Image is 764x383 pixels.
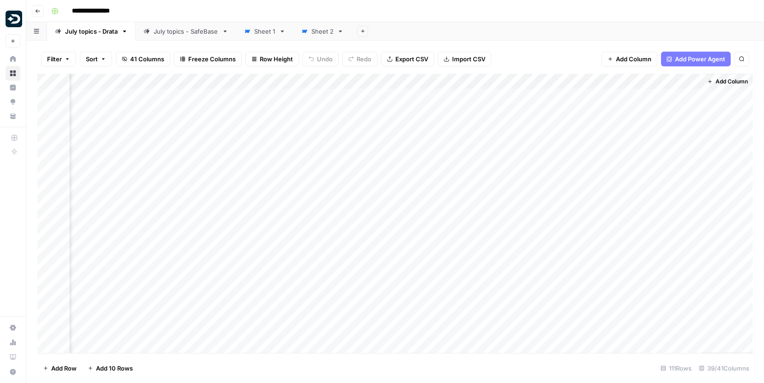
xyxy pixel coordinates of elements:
a: Browse [6,66,20,81]
span: Import CSV [452,54,485,64]
span: Add Power Agent [675,54,725,64]
span: Add Column [716,77,748,86]
button: Add Power Agent [661,52,731,66]
button: Workspace: Drata [6,7,20,30]
a: Usage [6,335,20,350]
div: Sheet 1 [254,27,275,36]
a: Sheet 1 [236,22,293,41]
span: Sort [86,54,98,64]
div: 39/41 Columns [695,361,753,376]
button: Redo [342,52,377,66]
span: Add 10 Rows [96,364,133,373]
button: Export CSV [381,52,434,66]
button: Help + Support [6,365,20,379]
a: Home [6,52,20,66]
a: Insights [6,80,20,95]
button: Add Column [602,52,657,66]
span: Undo [317,54,333,64]
button: Freeze Columns [174,52,242,66]
img: Drata Logo [6,11,22,27]
a: Sheet 2 [293,22,352,41]
a: Opportunities [6,94,20,109]
div: 111 Rows [657,361,695,376]
span: 41 Columns [130,54,164,64]
a: Your Data [6,109,20,124]
span: Filter [47,54,62,64]
span: Export CSV [395,54,428,64]
button: Import CSV [438,52,491,66]
a: July topics - Drata [47,22,136,41]
button: Filter [41,52,76,66]
button: Add Column [704,76,752,88]
button: Row Height [245,52,299,66]
span: Row Height [260,54,293,64]
div: Sheet 2 [311,27,334,36]
button: Add Row [37,361,82,376]
button: Add 10 Rows [82,361,138,376]
span: Freeze Columns [188,54,236,64]
button: 41 Columns [116,52,170,66]
button: Undo [303,52,339,66]
a: July topics - SafeBase [136,22,236,41]
a: Settings [6,320,20,335]
div: July topics - Drata [65,27,118,36]
div: July topics - SafeBase [154,27,218,36]
span: Add Column [616,54,651,64]
span: Redo [357,54,371,64]
a: Learning Hub [6,350,20,365]
span: Add Row [51,364,77,373]
button: Sort [80,52,112,66]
